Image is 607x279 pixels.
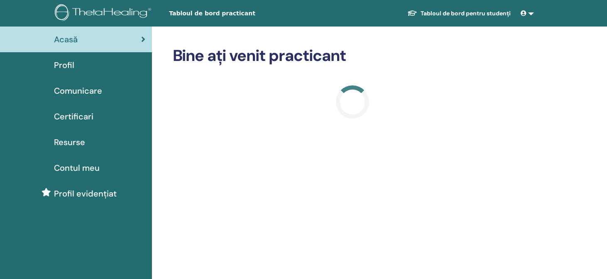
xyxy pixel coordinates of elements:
[54,59,74,71] span: Profil
[173,46,533,66] h2: Bine ați venit practicant
[407,10,417,17] img: graduation-cap-white.svg
[169,9,294,18] span: Tabloul de bord practicant
[54,162,100,174] span: Contul meu
[54,136,85,148] span: Resurse
[54,85,102,97] span: Comunicare
[54,110,93,123] span: Certificari
[54,187,117,200] span: Profil evidențiat
[401,6,517,21] a: Tabloul de bord pentru studenți
[55,4,154,23] img: logo.png
[54,33,78,46] span: Acasă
